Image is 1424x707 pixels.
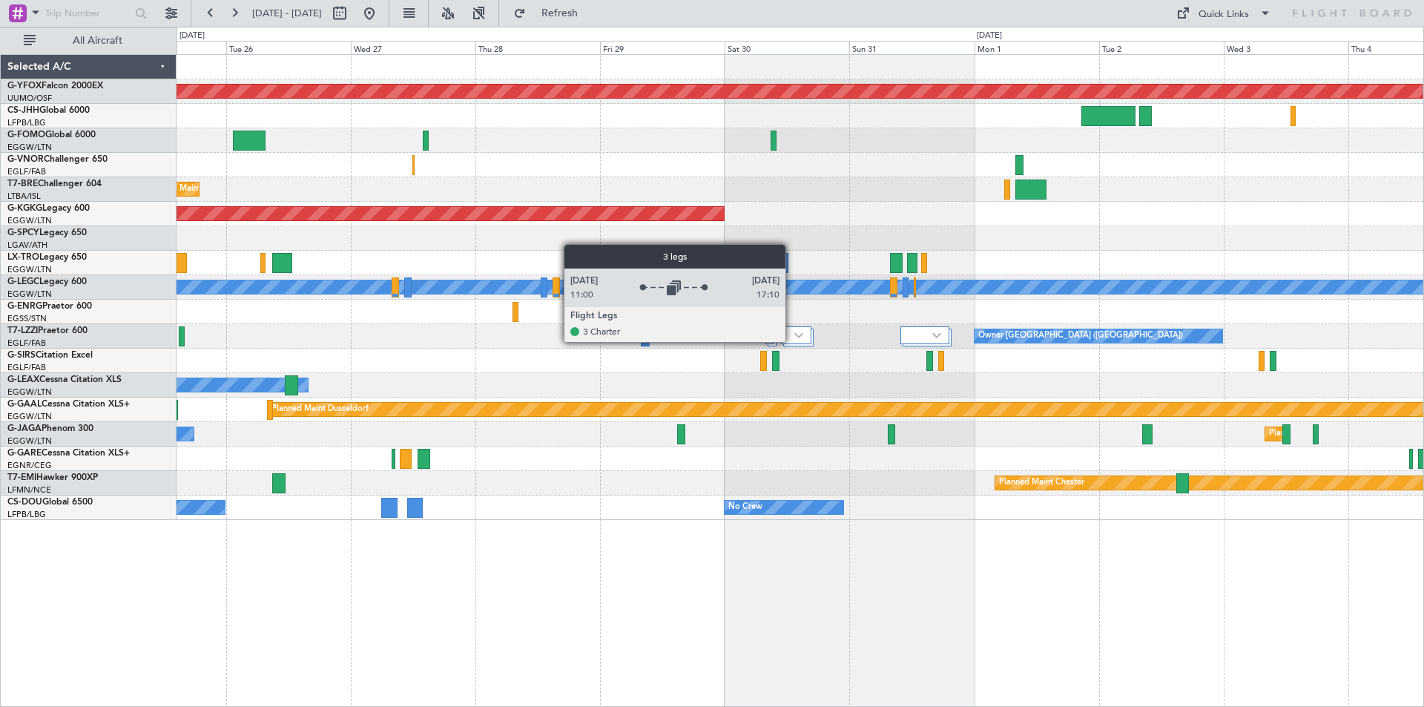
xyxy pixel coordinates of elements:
span: T7-LZZI [7,326,38,335]
button: All Aircraft [16,29,161,53]
span: CS-JHH [7,106,39,115]
a: G-VNORChallenger 650 [7,155,108,164]
span: G-GARE [7,449,42,458]
div: Planned Maint Chester [999,472,1084,494]
div: [DATE] [977,30,1002,42]
span: [DATE] - [DATE] [252,7,322,20]
a: EGGW/LTN [7,435,52,447]
div: Sat 30 [725,41,849,54]
a: EGSS/STN [7,313,47,324]
div: No Crew [728,496,762,519]
a: G-FOMOGlobal 6000 [7,131,96,139]
img: arrow-gray.svg [794,332,803,338]
a: EGLF/FAB [7,338,46,349]
span: G-JAGA [7,424,42,433]
div: Owner [GEOGRAPHIC_DATA] ([GEOGRAPHIC_DATA]) [978,325,1183,347]
span: G-FOMO [7,131,45,139]
a: EGLF/FAB [7,166,46,177]
a: EGGW/LTN [7,387,52,398]
span: G-SIRS [7,351,36,360]
a: G-JAGAPhenom 300 [7,424,93,433]
a: LGAV/ATH [7,240,47,251]
div: Mon 1 [975,41,1099,54]
a: G-GARECessna Citation XLS+ [7,449,130,458]
div: Quick Links [1199,7,1249,22]
a: T7-BREChallenger 604 [7,180,102,188]
div: Sun 31 [849,41,974,54]
div: Wed 27 [351,41,475,54]
span: LX-TRO [7,253,39,262]
span: T7-BRE [7,180,38,188]
span: G-GAAL [7,400,42,409]
div: Thu 28 [475,41,600,54]
a: LFPB/LBG [7,509,46,520]
a: LTBA/ISL [7,191,41,202]
span: Refresh [529,8,591,19]
a: G-SIRSCitation Excel [7,351,93,360]
span: G-ENRG [7,302,42,311]
div: Planned Maint Dusseldorf [271,398,369,421]
a: T7-EMIHawker 900XP [7,473,98,482]
span: G-YFOX [7,82,42,91]
span: G-SPCY [7,228,39,237]
div: Wed 3 [1224,41,1348,54]
a: EGGW/LTN [7,289,52,300]
a: LX-TROLegacy 650 [7,253,87,262]
a: EGGW/LTN [7,264,52,275]
a: G-SPCYLegacy 650 [7,228,87,237]
a: EGGW/LTN [7,215,52,226]
a: G-ENRGPraetor 600 [7,302,92,311]
button: Refresh [507,1,596,25]
a: G-KGKGLegacy 600 [7,204,90,213]
a: G-YFOXFalcon 2000EX [7,82,103,91]
span: G-KGKG [7,204,42,213]
a: G-LEGCLegacy 600 [7,277,87,286]
span: T7-EMI [7,473,36,482]
span: G-LEGC [7,277,39,286]
div: Tue 26 [226,41,351,54]
a: UUMO/OSF [7,93,52,104]
a: G-LEAXCessna Citation XLS [7,375,122,384]
a: LFPB/LBG [7,117,46,128]
a: T7-LZZIPraetor 600 [7,326,88,335]
a: G-GAALCessna Citation XLS+ [7,400,130,409]
a: EGGW/LTN [7,142,52,153]
div: Fri 29 [600,41,725,54]
span: G-VNOR [7,155,44,164]
div: Tue 2 [1099,41,1224,54]
a: CS-JHHGlobal 6000 [7,106,90,115]
a: EGNR/CEG [7,460,52,471]
button: Quick Links [1169,1,1279,25]
img: arrow-gray.svg [932,332,941,338]
div: [DATE] [179,30,205,42]
input: Trip Number [45,2,131,24]
a: EGGW/LTN [7,411,52,422]
a: CS-DOUGlobal 6500 [7,498,93,507]
a: LFMN/NCE [7,484,51,496]
a: EGLF/FAB [7,362,46,373]
span: G-LEAX [7,375,39,384]
span: CS-DOU [7,498,42,507]
span: All Aircraft [39,36,156,46]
